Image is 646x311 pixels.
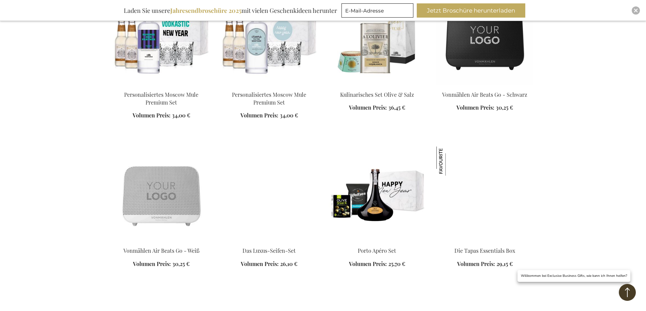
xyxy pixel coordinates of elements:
a: Volumen Preis: 34,00 € [240,112,298,119]
a: Porto Apéro Set [358,247,396,254]
form: marketing offers and promotions [341,3,415,20]
span: Volumen Preis: [457,260,495,267]
a: Volumen Preis: 25,70 € [349,260,405,268]
img: Die Tapas Essentials Box [436,147,533,241]
a: The Luxury Soap Set [221,239,318,245]
span: Volumen Preis: [349,104,387,111]
span: 30,25 € [172,260,190,267]
span: 26,10 € [280,260,297,267]
div: Close [632,6,640,15]
span: Volumen Preis: [349,260,387,267]
span: Volumen Preis: [240,112,278,119]
a: Kulinarisches Set Olive & Salz [340,91,414,98]
a: Volumen Preis: 36,45 € [349,104,405,112]
a: Gepersonaliseerde Moscow Mule Premium Set [221,83,318,89]
span: Volumen Preis: [241,260,279,267]
input: E-Mail-Adresse [341,3,413,18]
div: Laden Sie unsere mit vielen Geschenkideen herunter [121,3,340,18]
a: Volumen Preis: 34,00 € [133,112,190,119]
a: Das Luxus-Seifen-Set [242,247,296,254]
a: Volumen Preis: 29,15 € [457,260,513,268]
a: Porto Apéro Set [329,239,426,245]
a: Die Tapas Essentials Box [454,247,515,254]
a: Volumen Preis: 26,10 € [241,260,297,268]
span: Volumen Preis: [133,260,171,267]
a: Vonmahlen Air Beats GO [113,239,210,245]
button: Jetzt Broschüre herunterladen [417,3,525,18]
img: Close [634,8,638,13]
a: Volumen Preis: 30,25 € [456,104,513,112]
a: Vonmählen Air Beats Go - Schwarz [442,91,527,98]
b: Jahresendbroschüre 2025 [170,6,241,15]
img: Die Tapas Essentials Box [436,147,466,176]
img: The Luxury Soap Set [221,147,318,241]
span: 29,15 € [496,260,513,267]
a: Gepersonaliseerde Moscow Mule Premium Set [113,83,210,89]
a: Die Tapas Essentials Box Die Tapas Essentials Box [436,239,533,245]
span: 30,25 € [496,104,513,111]
span: 34,00 € [280,112,298,119]
a: Personalisiertes Moscow Mule Premium Set [232,91,306,106]
a: Personalisiertes Moscow Mule Premium Set [124,91,198,106]
a: Vonmahlen Air Beats GO [436,83,533,89]
img: Porto Apéro Set [329,147,426,241]
a: Olive & Salt Culinary Set Kulinarisches Set Olive & Salz [329,83,426,89]
span: Volumen Preis: [133,112,171,119]
a: Vonmählen Air Beats Go - Weiß [123,247,199,254]
span: Volumen Preis: [456,104,494,111]
img: Vonmahlen Air Beats GO [113,147,210,241]
span: 36,45 € [388,104,405,111]
span: 25,70 € [388,260,405,267]
a: Volumen Preis: 30,25 € [133,260,190,268]
span: 34,00 € [172,112,190,119]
